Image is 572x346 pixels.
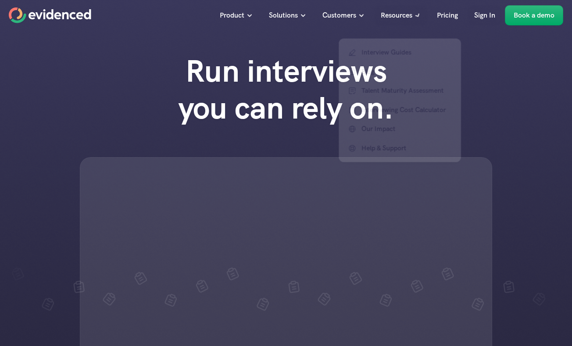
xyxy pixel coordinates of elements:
[430,5,465,25] a: Pricing
[437,10,458,21] p: Pricing
[161,53,411,126] h1: Run interviews you can rely on.
[220,10,244,21] p: Product
[381,10,412,21] p: Resources
[9,7,91,23] a: Home
[468,5,502,25] a: Sign In
[322,10,356,21] p: Customers
[269,10,298,21] p: Solutions
[505,5,563,25] a: Book a demo
[474,10,495,21] p: Sign In
[514,10,554,21] p: Book a demo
